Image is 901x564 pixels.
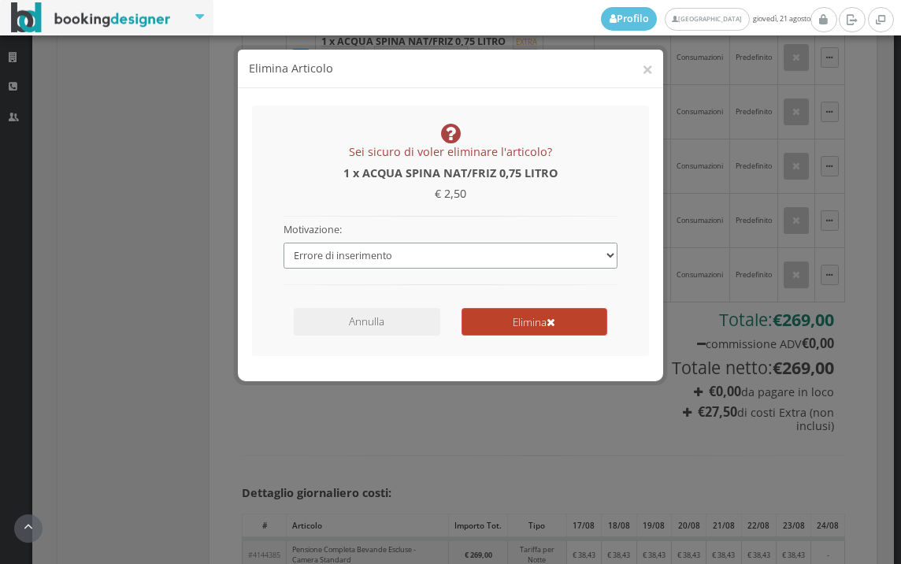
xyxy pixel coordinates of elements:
button: Elimina [462,308,607,336]
span: giovedì, 21 agosto [601,7,810,31]
button: × [642,59,653,79]
img: BookingDesigner.com [11,2,171,33]
select: Seleziona una motivazione [284,243,618,269]
h5: Motivazione: [284,224,618,236]
b: 1 x ACQUA SPINA NAT/FRIZ 0,75 LITRO [343,165,558,180]
a: Profilo [601,7,658,31]
button: Annulla [294,308,439,336]
a: [GEOGRAPHIC_DATA] [665,8,749,31]
h4: € 2,50 [284,187,618,200]
h4: Sei sicuro di voler eliminare l'articolo? [284,123,618,159]
h4: Elimina Articolo [249,61,653,77]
